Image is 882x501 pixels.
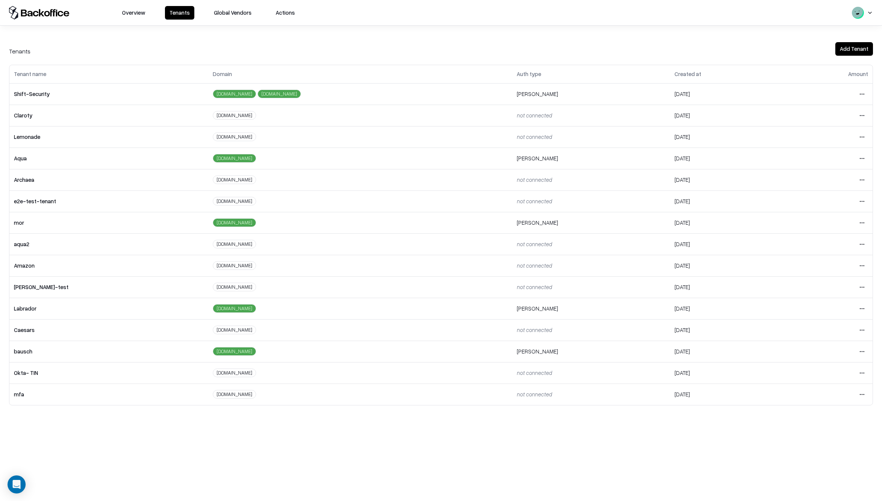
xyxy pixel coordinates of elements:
td: [DATE] [670,148,782,169]
div: [DOMAIN_NAME] [213,90,256,98]
span: [PERSON_NAME] [517,305,558,312]
button: Add Tenant [835,42,873,56]
td: [DATE] [670,362,782,384]
td: [DATE] [670,126,782,148]
td: Shift-Security [9,83,208,105]
td: [DATE] [670,169,782,190]
td: Aqua [9,148,208,169]
span: not connected [517,326,552,333]
div: Open Intercom Messenger [8,475,26,493]
td: Caesars [9,319,208,341]
div: [DOMAIN_NAME] [213,326,256,334]
div: [DOMAIN_NAME] [258,90,301,98]
td: [DATE] [670,341,782,362]
td: e2e-test-tenant [9,190,208,212]
td: [DATE] [670,105,782,126]
td: [DATE] [670,319,782,341]
td: [PERSON_NAME]-test [9,276,208,298]
div: [DOMAIN_NAME] [213,390,256,399]
div: [DOMAIN_NAME] [213,240,256,248]
span: not connected [517,262,552,269]
span: not connected [517,369,552,376]
span: not connected [517,283,552,290]
span: [PERSON_NAME] [517,90,558,97]
button: Overview [117,6,150,20]
td: [DATE] [670,276,782,298]
div: [DOMAIN_NAME] [213,347,256,356]
span: [PERSON_NAME] [517,348,558,355]
th: Tenant name [9,65,208,83]
td: [DATE] [670,255,782,276]
td: Okta- TIN [9,362,208,384]
span: not connected [517,112,552,119]
div: [DOMAIN_NAME] [213,197,256,206]
div: [DOMAIN_NAME] [213,111,256,120]
td: [DATE] [670,298,782,319]
span: not connected [517,391,552,397]
span: not connected [517,176,552,183]
td: aqua2 [9,233,208,255]
span: not connected [517,241,552,247]
td: mfa [9,384,208,405]
td: Claroty [9,105,208,126]
th: Amount [782,65,873,83]
th: Auth type [512,65,670,83]
div: [DOMAIN_NAME] [213,154,256,163]
div: [DOMAIN_NAME] [213,283,256,291]
td: [DATE] [670,233,782,255]
div: [DOMAIN_NAME] [213,304,256,313]
td: [DATE] [670,190,782,212]
th: Created at [670,65,782,83]
button: Actions [271,6,299,20]
td: [DATE] [670,384,782,405]
td: Archaea [9,169,208,190]
div: [DOMAIN_NAME] [213,369,256,377]
button: Global Vendors [209,6,256,20]
span: [PERSON_NAME] [517,219,558,226]
th: Domain [208,65,512,83]
span: not connected [517,198,552,204]
td: [DATE] [670,83,782,105]
td: Amazon [9,255,208,276]
div: [DOMAIN_NAME] [213,261,256,270]
div: [DOMAIN_NAME] [213,218,256,227]
div: [DOMAIN_NAME] [213,132,256,141]
span: not connected [517,133,552,140]
td: Lemonade [9,126,208,148]
td: bausch [9,341,208,362]
td: mor [9,212,208,233]
div: Tenants [9,47,31,56]
span: [PERSON_NAME] [517,155,558,161]
td: [DATE] [670,212,782,233]
div: [DOMAIN_NAME] [213,175,256,184]
td: Labrador [9,298,208,319]
button: Tenants [165,6,194,20]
